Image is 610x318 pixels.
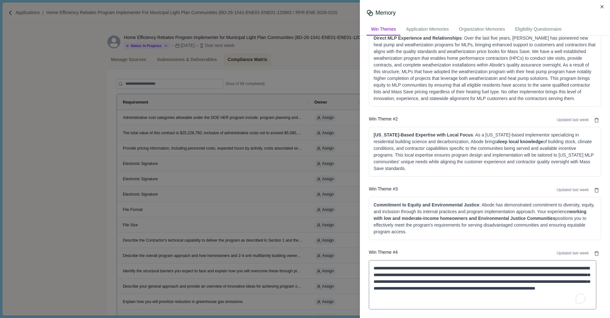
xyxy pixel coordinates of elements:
div: : Abode has demonstrated commitment to diversity, equity, and inclusion through its internal prac... [374,202,596,235]
span: deep local knowledge [497,139,543,144]
span: [US_STATE]-Based Expertise with Local Focus [374,132,473,137]
div: : Over the last five years, [PERSON_NAME] has pioneered new heat pump and weatherization programs... [374,35,596,102]
textarea: To enrich screen reader interactions, please activate Accessibility in Grammarly extension settings [369,260,596,309]
span: Updated last week [557,117,589,123]
span: Win Theme # 4 [369,249,398,258]
span: working with low and moderate-income homeowners and Environmental Justice Communities [374,209,586,221]
button: Delete [592,116,601,125]
span: Win Theme # 3 [369,186,398,195]
span: Updated last week [557,187,589,193]
div: Application Memories [402,24,453,35]
div: Organization Memories [454,24,510,35]
span: Direct MLP Experience and Relationships [374,35,462,41]
span: Commitment to Equity and Environmental Justice [374,202,479,207]
div: Memory [376,9,396,17]
span: Updated last week [557,251,589,256]
div: : As a [US_STATE]-based implementor specializing in residential building science and decarbonizat... [374,132,596,172]
div: Win Themes [367,24,400,35]
div: Eligibility Questionnaire [510,24,566,35]
button: Close [598,2,607,11]
button: Delete [592,186,601,195]
span: Win Theme # 2 [369,116,398,125]
button: Delete [592,249,601,258]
